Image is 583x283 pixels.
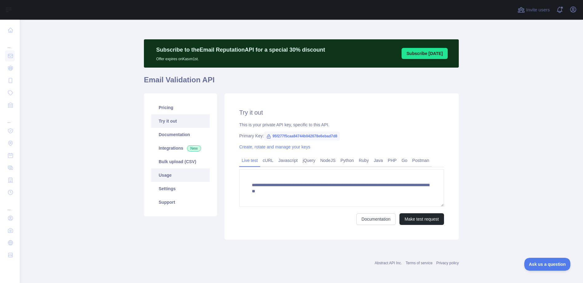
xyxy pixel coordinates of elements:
[260,155,276,165] a: cURL
[151,141,210,155] a: Integrations New
[264,132,340,141] span: 95f277f5caa84744b042678e6ebad7d8
[156,45,325,54] p: Subscribe to the Email Reputation API for a special 30 % discount
[239,122,444,128] div: This is your private API key, specific to this API.
[300,155,318,165] a: jQuery
[144,75,459,90] h1: Email Validation API
[151,155,210,168] a: Bulk upload (CSV)
[338,155,356,165] a: Python
[151,168,210,182] a: Usage
[402,48,448,59] button: Subscribe [DATE]
[151,128,210,141] a: Documentation
[239,155,260,165] a: Live test
[526,6,550,14] span: Invite users
[410,155,432,165] a: Postman
[375,261,402,265] a: Abstract API Inc.
[239,144,310,149] a: Create, rotate and manage your keys
[356,213,396,225] a: Documentation
[239,133,444,139] div: Primary Key:
[371,155,386,165] a: Java
[318,155,338,165] a: NodeJS
[187,145,201,151] span: New
[239,108,444,117] h2: Try it out
[151,114,210,128] a: Try it out
[151,182,210,195] a: Settings
[516,5,551,15] button: Invite users
[5,112,15,124] div: ...
[385,155,399,165] a: PHP
[151,101,210,114] a: Pricing
[524,258,571,271] iframe: Toggle Customer Support
[5,199,15,211] div: ...
[276,155,300,165] a: Javascript
[156,54,325,61] p: Offer expires on Kasım 1st.
[151,195,210,209] a: Support
[5,37,15,49] div: ...
[356,155,371,165] a: Ruby
[406,261,432,265] a: Terms of service
[436,261,459,265] a: Privacy policy
[399,213,444,225] button: Make test request
[399,155,410,165] a: Go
